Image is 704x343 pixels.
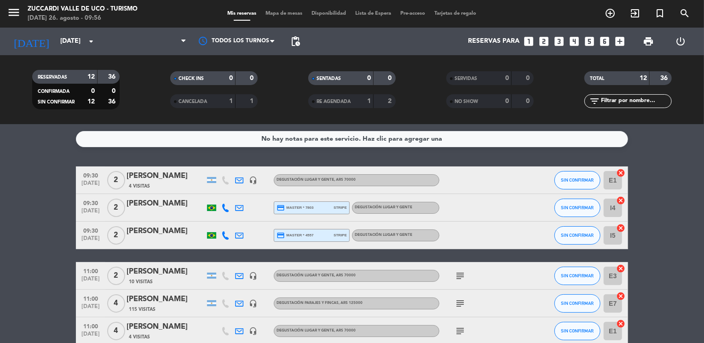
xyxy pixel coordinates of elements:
[109,74,118,80] strong: 36
[38,89,69,94] span: CONFIRMADA
[107,267,125,285] span: 2
[665,28,698,55] div: LOG OUT
[355,233,412,237] span: Degustación Lugar y Gente
[553,35,565,47] i: looks_3
[538,35,550,47] i: looks_two
[7,6,21,23] button: menu
[290,36,301,47] span: pending_actions
[79,235,102,246] span: [DATE]
[355,206,412,209] span: Degustación Lugar y Gente
[179,76,204,81] span: CHECK INS
[79,170,102,180] span: 09:30
[388,75,394,81] strong: 0
[554,294,600,313] button: SIN CONFIRMAR
[616,196,625,205] i: cancel
[307,11,351,16] span: Disponibilidad
[250,75,256,81] strong: 0
[334,205,347,211] span: stripe
[249,299,257,308] i: headset_mic
[367,75,371,81] strong: 0
[616,223,625,233] i: cancel
[640,75,647,81] strong: 12
[561,273,594,278] span: SIN CONFIRMAR
[600,96,671,106] input: Filtrar por nombre...
[334,329,356,332] span: , ARS 70000
[79,180,102,191] span: [DATE]
[561,301,594,306] span: SIN CONFIRMAR
[554,171,600,189] button: SIN CONFIRMAR
[112,88,118,94] strong: 0
[38,100,75,104] span: SIN CONFIRMAR
[388,98,394,104] strong: 2
[526,98,532,104] strong: 0
[129,278,153,286] span: 10 Visitas
[629,8,641,19] i: exit_to_app
[277,231,285,240] i: credit_card
[79,197,102,208] span: 09:30
[107,199,125,217] span: 2
[661,75,670,81] strong: 36
[455,326,466,337] i: subject
[129,333,150,341] span: 4 Visitas
[561,177,594,183] span: SIN CONFIRMAR
[129,183,150,190] span: 4 Visitas
[79,225,102,235] span: 09:30
[127,170,205,182] div: [PERSON_NAME]
[561,233,594,238] span: SIN CONFIRMAR
[127,198,205,210] div: [PERSON_NAME]
[261,11,307,16] span: Mapa de mesas
[262,134,443,144] div: No hay notas para este servicio. Haz clic para agregar una
[523,35,535,47] i: looks_one
[334,232,347,238] span: stripe
[317,76,341,81] span: SENTADAS
[643,36,654,47] span: print
[616,168,625,177] i: cancel
[455,76,477,81] span: SERVIDAS
[277,204,285,212] i: credit_card
[223,11,261,16] span: Mis reservas
[334,178,356,182] span: , ARS 70000
[107,322,125,340] span: 4
[505,98,509,104] strong: 0
[505,75,509,81] strong: 0
[367,98,371,104] strong: 1
[351,11,396,16] span: Lista de Espera
[79,320,102,331] span: 11:00
[38,75,67,80] span: RESERVADAS
[127,321,205,333] div: [PERSON_NAME]
[79,265,102,276] span: 11:00
[561,205,594,210] span: SIN CONFIRMAR
[317,99,351,104] span: RE AGENDADA
[554,267,600,285] button: SIN CONFIRMAR
[277,231,314,240] span: master * 4557
[127,266,205,278] div: [PERSON_NAME]
[675,36,687,47] i: power_settings_new
[249,176,257,184] i: headset_mic
[107,294,125,313] span: 4
[79,303,102,314] span: [DATE]
[107,171,125,189] span: 2
[277,301,363,305] span: Degustación Parajes Y Fincas
[87,98,95,105] strong: 12
[334,274,356,277] span: , ARS 70000
[277,204,314,212] span: master * 7803
[79,293,102,303] span: 11:00
[79,208,102,218] span: [DATE]
[79,276,102,286] span: [DATE]
[396,11,430,16] span: Pre-acceso
[28,14,138,23] div: [DATE] 26. agosto - 09:56
[589,96,600,107] i: filter_list
[561,328,594,333] span: SIN CONFIRMAR
[679,8,690,19] i: search
[568,35,580,47] i: looks_4
[554,322,600,340] button: SIN CONFIRMAR
[179,99,207,104] span: CANCELADA
[229,98,233,104] strong: 1
[277,329,356,332] span: Degustación Lugar y Gente
[339,301,363,305] span: , ARS 125000
[277,178,356,182] span: Degustación Lugar y Gente
[7,31,56,51] i: [DATE]
[554,226,600,245] button: SIN CONFIRMAR
[91,88,95,94] strong: 0
[590,76,604,81] span: TOTAL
